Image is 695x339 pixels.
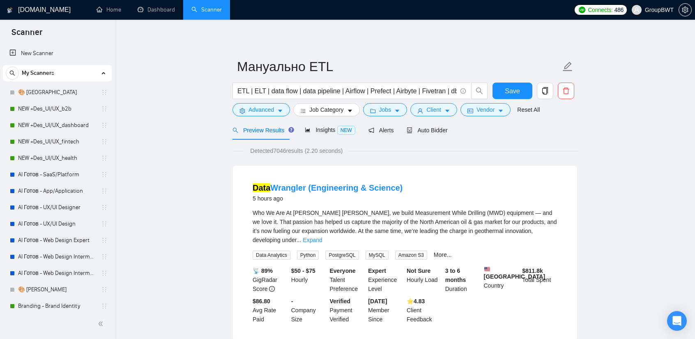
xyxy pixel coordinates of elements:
[293,103,359,116] button: barsJob Categorycaret-down
[484,266,490,272] img: 🇺🇸
[558,87,574,95] span: delete
[253,251,290,260] span: Data Analytics
[251,297,290,324] div: Avg Rate Paid
[467,108,473,114] span: idcard
[18,216,96,232] a: AI Готов - UX/UI Design
[101,188,108,194] span: holder
[368,268,386,274] b: Expert
[445,268,466,283] b: 3 to 6 months
[237,86,457,96] input: Search Freelance Jobs...
[5,26,49,44] span: Scanner
[405,266,444,293] div: Hourly Load
[517,105,540,114] a: Reset All
[522,268,543,274] b: $ 811.8k
[498,108,504,114] span: caret-down
[18,199,96,216] a: AI Готов - UX/UI Designer
[290,297,328,324] div: Company Size
[407,268,430,274] b: Not Sure
[18,265,96,281] a: AI Готов - Web Design Intermediate минус Development
[239,108,245,114] span: setting
[237,56,561,77] input: Scanner name...
[101,254,108,260] span: holder
[297,251,319,260] span: Python
[363,103,407,116] button: folderJobscaret-down
[328,297,367,324] div: Payment Verified
[558,83,574,99] button: delete
[18,134,96,150] a: NEW +Des_UI/UX_fintech
[101,221,108,227] span: holder
[305,127,311,133] span: area-chart
[244,146,348,155] span: Detected 7046 results (2.20 seconds)
[370,108,376,114] span: folder
[407,127,412,133] span: robot
[98,320,106,328] span: double-left
[484,266,545,280] b: [GEOGRAPHIC_DATA]
[22,65,54,81] span: My Scanners
[18,117,96,134] a: NEW +Des_UI/UX_dashboard
[7,4,13,17] img: logo
[634,7,640,13] span: user
[101,171,108,178] span: holder
[394,108,400,114] span: caret-down
[232,103,290,116] button: settingAdvancedcaret-down
[300,108,306,114] span: bars
[18,150,96,166] a: NEW +Des_UI/UX_health
[366,251,389,260] span: MySQL
[101,237,108,244] span: holder
[368,127,394,134] span: Alerts
[18,232,96,249] a: AI Готов - Web Design Expert
[476,105,495,114] span: Vendor
[297,237,301,243] span: ...
[253,208,557,244] div: Who We Are At [PERSON_NAME] [PERSON_NAME], we build Measurement While Drilling (MWD) equipment — ...
[368,127,374,133] span: notification
[101,303,108,309] span: holder
[395,251,427,260] span: Amazon S3
[679,7,692,13] a: setting
[330,298,351,304] b: Verified
[444,108,450,114] span: caret-down
[101,122,108,129] span: holder
[6,70,18,76] span: search
[303,237,322,243] a: Expand
[253,298,270,304] b: $86.80
[505,86,520,96] span: Save
[330,268,356,274] b: Everyone
[434,251,452,258] a: More...
[18,166,96,183] a: AI Готов - SaaS/Platform
[291,298,293,304] b: -
[6,67,19,80] button: search
[417,108,423,114] span: user
[3,45,112,62] li: New Scanner
[253,194,403,203] div: 5 hours ago
[366,297,405,324] div: Member Since
[253,268,273,274] b: 📡 89%
[405,297,444,324] div: Client Feedback
[407,298,425,304] b: ⭐️ 4.83
[101,270,108,277] span: holder
[537,83,553,99] button: copy
[305,127,355,133] span: Insights
[328,266,367,293] div: Talent Preference
[471,83,488,99] button: search
[101,106,108,112] span: holder
[472,87,487,95] span: search
[18,101,96,117] a: NEW +Des_UI/UX_b2b
[309,105,343,114] span: Job Category
[18,183,96,199] a: AI Готов - App/Application
[325,251,359,260] span: PostgreSQL
[101,204,108,211] span: holder
[9,45,105,62] a: New Scanner
[191,6,222,13] a: searchScanner
[101,286,108,293] span: holder
[97,6,121,13] a: homeHome
[101,138,108,145] span: holder
[407,127,447,134] span: Auto Bidder
[253,183,270,192] mark: Data
[537,87,553,95] span: copy
[492,83,532,99] button: Save
[410,103,457,116] button: userClientcaret-down
[679,7,691,13] span: setting
[291,268,315,274] b: $50 - $75
[138,6,175,13] a: dashboardDashboard
[288,126,295,134] div: Tooltip anchor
